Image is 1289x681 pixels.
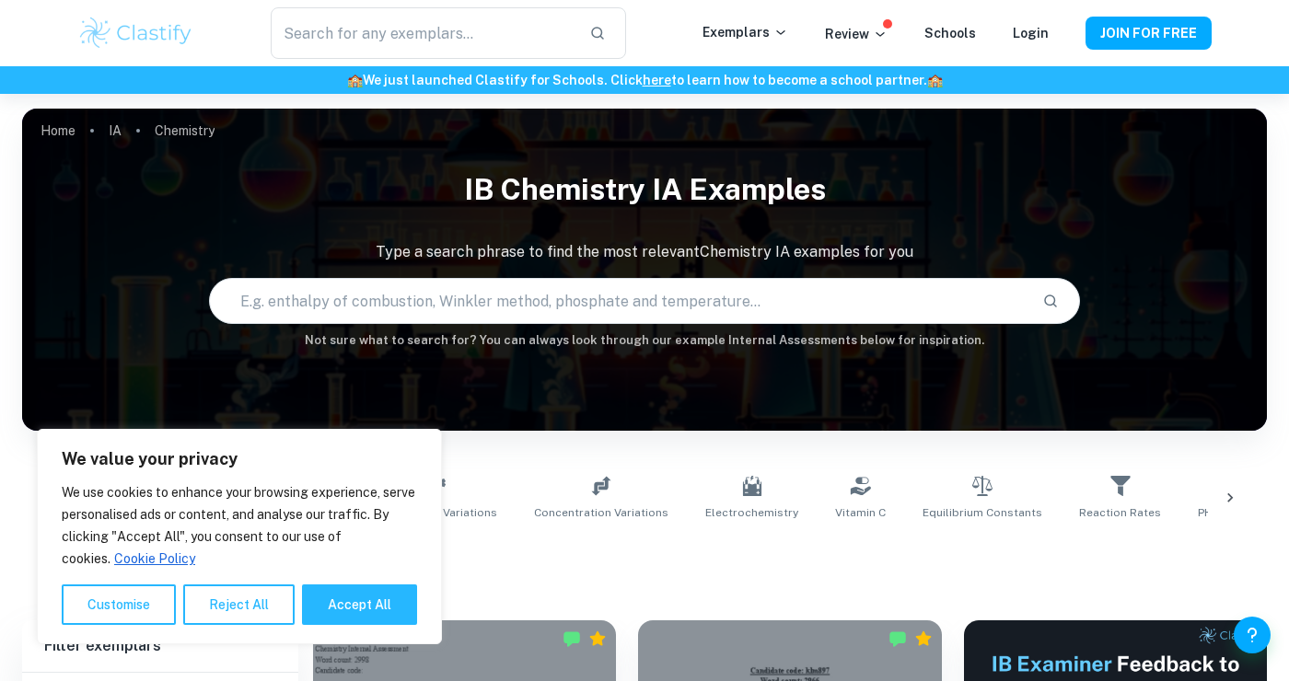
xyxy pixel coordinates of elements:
[302,584,417,625] button: Accept All
[927,73,943,87] span: 🏫
[4,70,1285,90] h6: We just launched Clastify for Schools. Click to learn how to become a school partner.
[109,118,122,144] a: IA
[22,160,1267,219] h1: IB Chemistry IA examples
[155,121,215,141] p: Chemistry
[347,73,363,87] span: 🏫
[22,331,1267,350] h6: Not sure what to search for? You can always look through our example Internal Assessments below f...
[643,73,671,87] a: here
[534,504,668,521] span: Concentration Variations
[1035,285,1066,317] button: Search
[183,584,295,625] button: Reject All
[22,241,1267,263] p: Type a search phrase to find the most relevant Chemistry IA examples for you
[825,24,888,44] p: Review
[113,550,196,567] a: Cookie Policy
[705,504,798,521] span: Electrochemistry
[924,26,976,40] a: Schools
[62,584,176,625] button: Customise
[37,429,442,644] div: We value your privacy
[588,629,607,648] div: Premium
[22,620,298,672] h6: Filter exemplars
[1079,504,1161,521] span: Reaction Rates
[563,629,581,648] img: Marked
[703,22,788,42] p: Exemplars
[1198,504,1255,521] span: pH Effects
[271,7,575,59] input: Search for any exemplars...
[1086,17,1212,50] button: JOIN FOR FREE
[62,448,417,470] p: We value your privacy
[62,481,417,570] p: We use cookies to enhance your browsing experience, serve personalised ads or content, and analys...
[888,629,907,648] img: Marked
[210,275,1028,327] input: E.g. enthalpy of combustion, Winkler method, phosphate and temperature...
[835,504,886,521] span: Vitamin C
[1013,26,1049,40] a: Login
[1234,617,1271,653] button: Help and Feedback
[923,504,1042,521] span: Equilibrium Constants
[41,118,75,144] a: Home
[914,629,933,648] div: Premium
[85,543,1205,576] h1: All Chemistry IA Examples
[77,15,194,52] img: Clastify logo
